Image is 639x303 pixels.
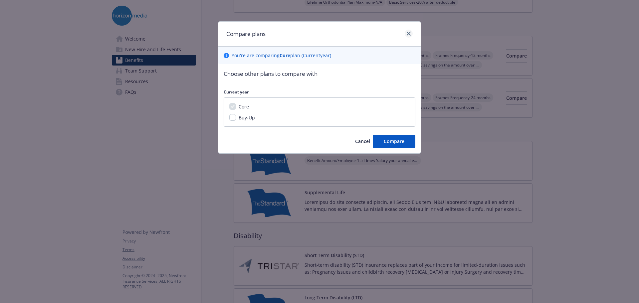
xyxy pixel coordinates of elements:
button: Compare [373,135,415,148]
a: close [405,30,413,38]
p: You ' re are comparing plan ( Current year) [232,52,331,59]
h1: Compare plans [226,30,266,38]
button: Cancel [355,135,370,148]
span: Compare [384,138,404,144]
span: Core [239,103,249,110]
b: Core [280,52,290,59]
span: Buy-Up [239,114,255,121]
p: Choose other plans to compare with [224,70,415,78]
p: Current year [224,89,415,95]
span: Cancel [355,138,370,144]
